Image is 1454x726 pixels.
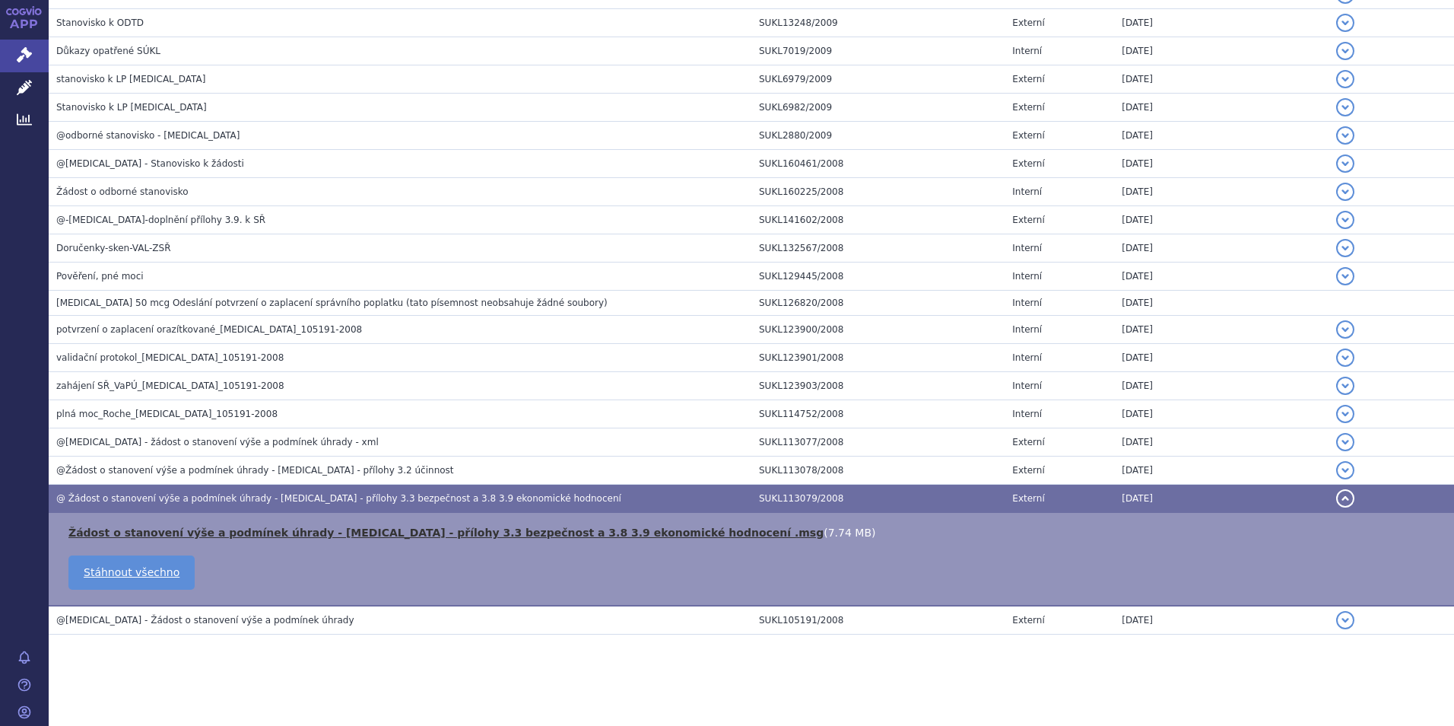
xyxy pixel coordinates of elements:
[1012,465,1044,476] span: Externí
[1336,14,1354,32] button: detail
[1012,271,1042,282] span: Interní
[56,381,284,391] span: zahájení SŘ_VaPÚ_Mircera_105191-2008
[1336,267,1354,285] button: detail
[751,428,1005,457] td: SUKL113077/2008
[68,527,824,539] a: Žádost o stanovení výše a podmínek úhrady - [MEDICAL_DATA] - přílohy 3.3 bezpečnost a 3.8 3.9 eko...
[1114,428,1328,457] td: [DATE]
[1114,94,1328,122] td: [DATE]
[751,344,1005,372] td: SUKL123901/2008
[56,352,284,363] span: validační protokol_Mircera_105191-2008
[56,102,207,113] span: Stanovisko k LP Mircera
[751,234,1005,263] td: SUKL132567/2008
[751,291,1005,316] td: SUKL126820/2008
[1114,9,1328,37] td: [DATE]
[56,243,170,253] span: Doručenky-sken-VAL-ZSŘ
[56,615,354,626] span: @MIRCERA - Žádost o stanovení výše a podmínek úhrady
[751,65,1005,94] td: SUKL6979/2009
[751,316,1005,344] td: SUKL123900/2008
[56,298,403,308] span: Mircera 50 mcg Odeslání potvrzení o zaplacení správního poplatku
[1012,298,1042,308] span: Interní
[1012,381,1042,391] span: Interní
[1336,349,1354,367] button: detail
[68,525,1439,540] li: ( )
[56,465,454,476] span: @Žádost o stanovení výše a podmínek úhrady - MIRCERA - přílohy 3.2 účinnost
[1114,206,1328,234] td: [DATE]
[406,298,608,308] span: (tato písemnost neobsahuje žádné soubory)
[56,215,265,225] span: @-Mircera-doplnění přílohy 3.9. k SŘ
[751,178,1005,206] td: SUKL160225/2008
[56,18,144,28] span: Stanovisko k ODTD
[68,556,195,590] a: Stáhnout všechno
[56,158,244,169] span: @Mircera - Stanovisko k žádosti
[1114,400,1328,428] td: [DATE]
[1114,485,1328,513] td: [DATE]
[1336,405,1354,423] button: detail
[1012,437,1044,447] span: Externí
[1114,457,1328,485] td: [DATE]
[1336,98,1354,116] button: detail
[56,493,621,504] span: @ Žádost o stanovení výše a podmínek úhrady - MIRCERA - přílohy 3.3 bezpečnost a 3.8 3.9 ekonomic...
[751,457,1005,485] td: SUKL113078/2008
[1336,183,1354,201] button: detail
[751,122,1005,150] td: SUKL2880/2009
[1012,324,1042,335] span: Interní
[1336,42,1354,60] button: detail
[1012,409,1042,419] span: Interní
[751,206,1005,234] td: SUKL141602/2008
[1336,239,1354,257] button: detail
[751,400,1005,428] td: SUKL114752/2008
[1336,126,1354,145] button: detail
[1012,102,1044,113] span: Externí
[1012,215,1044,225] span: Externí
[56,130,240,141] span: @odborné stanovisko - Mircera
[1012,130,1044,141] span: Externí
[1114,234,1328,263] td: [DATE]
[1012,158,1044,169] span: Externí
[1114,606,1328,635] td: [DATE]
[1114,150,1328,178] td: [DATE]
[751,606,1005,635] td: SUKL105191/2008
[1012,46,1042,56] span: Interní
[751,150,1005,178] td: SUKL160461/2008
[1114,316,1328,344] td: [DATE]
[1114,344,1328,372] td: [DATE]
[1336,433,1354,451] button: detail
[751,9,1005,37] td: SUKL13248/2009
[1114,372,1328,400] td: [DATE]
[1336,320,1354,339] button: detail
[56,74,205,84] span: stanovisko k LP Mircera
[751,263,1005,291] td: SUKL129445/2008
[828,527,871,539] span: 7.74 MB
[56,46,160,56] span: Důkazy opatřené SÚKL
[1012,186,1042,197] span: Interní
[56,271,144,282] span: Pověření, pné moci
[1012,352,1042,363] span: Interní
[56,437,379,447] span: @Mircera - žádost o stanovení výše a podmínek úhrady - xml
[1336,461,1354,479] button: detail
[1012,18,1044,28] span: Externí
[1336,489,1354,508] button: detail
[751,94,1005,122] td: SUKL6982/2009
[1336,611,1354,629] button: detail
[1336,70,1354,88] button: detail
[1114,178,1328,206] td: [DATE]
[1336,211,1354,229] button: detail
[1012,243,1042,253] span: Interní
[1336,377,1354,395] button: detail
[751,37,1005,65] td: SUKL7019/2009
[1012,615,1044,626] span: Externí
[751,372,1005,400] td: SUKL123903/2008
[1114,122,1328,150] td: [DATE]
[56,409,278,419] span: plná moc_Roche_Mircera_105191-2008
[56,186,189,197] span: Žádost o odborné stanovisko
[56,324,362,335] span: potvrzení o zaplacení orazítkované_Mircera_105191-2008
[1012,493,1044,504] span: Externí
[751,485,1005,513] td: SUKL113079/2008
[1114,291,1328,316] td: [DATE]
[1114,65,1328,94] td: [DATE]
[1114,37,1328,65] td: [DATE]
[1114,263,1328,291] td: [DATE]
[1336,154,1354,173] button: detail
[1012,74,1044,84] span: Externí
